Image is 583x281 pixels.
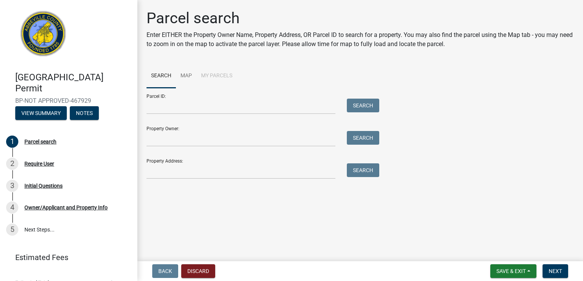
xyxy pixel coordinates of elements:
a: Map [176,64,196,88]
div: 1 [6,136,18,148]
div: Parcel search [24,139,56,144]
div: 5 [6,224,18,236]
button: Notes [70,106,99,120]
button: Back [152,264,178,278]
button: Search [347,99,379,112]
div: Owner/Applicant and Property Info [24,205,108,210]
button: Next [543,264,568,278]
div: 4 [6,201,18,214]
wm-modal-confirm: Notes [70,110,99,117]
h1: Parcel search [147,9,574,27]
a: Search [147,64,176,88]
button: Search [347,163,379,177]
h4: [GEOGRAPHIC_DATA] Permit [15,72,131,94]
wm-modal-confirm: Summary [15,110,67,117]
a: Estimated Fees [6,250,125,265]
div: 3 [6,180,18,192]
span: Save & Exit [496,268,526,274]
button: Search [347,131,379,145]
button: View Summary [15,106,67,120]
span: Next [549,268,562,274]
div: 2 [6,158,18,170]
span: BP-NOT APPROVED-467929 [15,97,122,104]
span: Back [158,268,172,274]
div: Require User [24,161,54,166]
button: Discard [181,264,215,278]
p: Enter EITHER the Property Owner Name, Property Address, OR Parcel ID to search for a property. Yo... [147,30,574,49]
div: Initial Questions [24,183,63,188]
button: Save & Exit [490,264,536,278]
img: Abbeville County, South Carolina [15,8,71,64]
